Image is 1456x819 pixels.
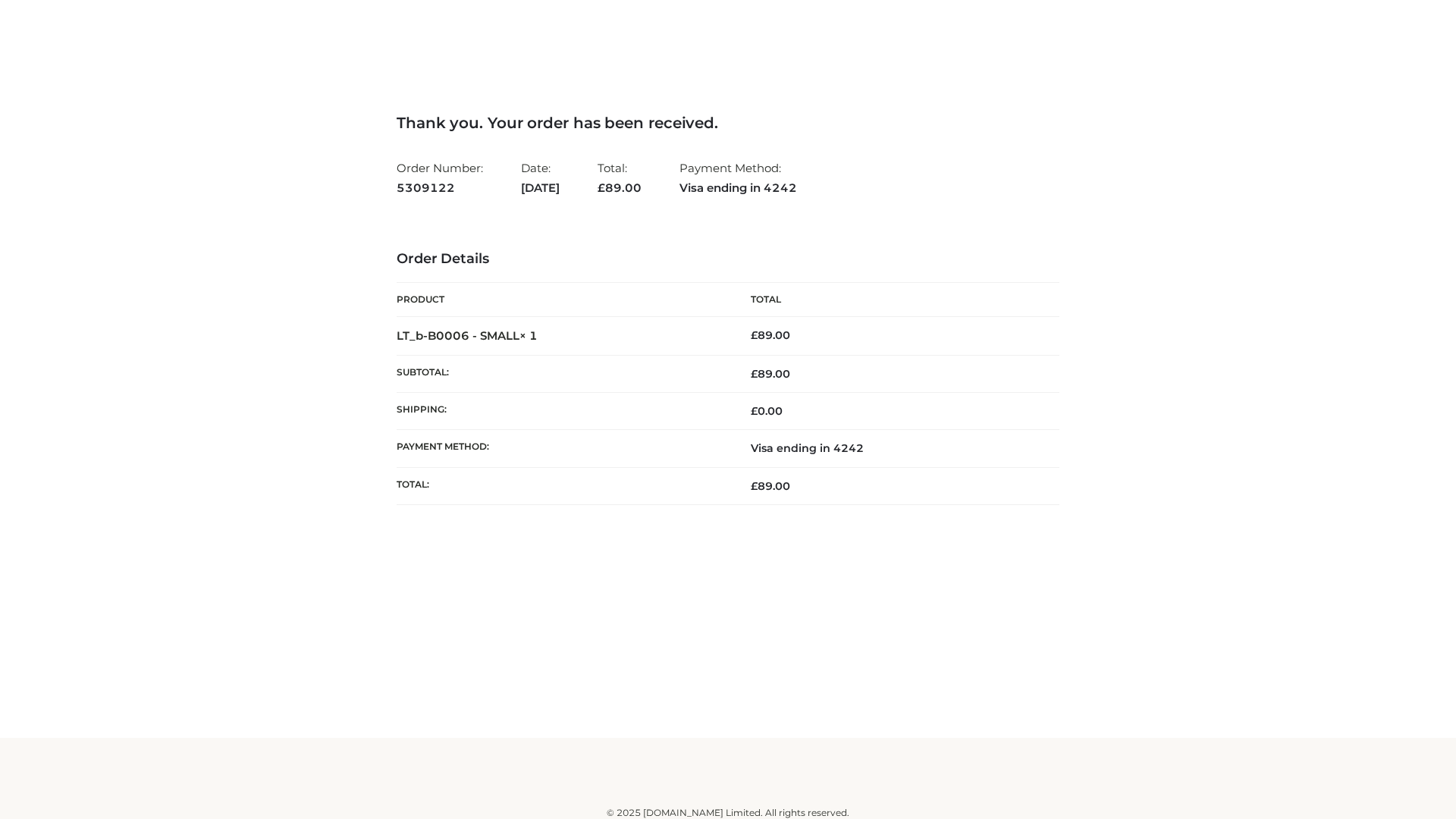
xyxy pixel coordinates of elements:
span: £ [751,479,758,493]
th: Total: [397,467,728,504]
h3: Order Details [397,251,1059,268]
li: Date: [521,155,560,201]
span: 89.00 [751,479,790,493]
th: Total [728,283,1059,317]
th: Payment method: [397,430,728,467]
span: £ [751,367,758,381]
span: £ [751,328,758,342]
bdi: 0.00 [751,404,783,418]
th: Shipping: [397,393,728,430]
li: Order Number: [397,155,483,201]
bdi: 89.00 [751,328,790,342]
td: Visa ending in 4242 [728,430,1059,467]
th: Subtotal: [397,355,728,392]
strong: [DATE] [521,178,560,198]
strong: Visa ending in 4242 [679,178,797,198]
span: £ [751,404,758,418]
h3: Thank you. Your order has been received. [397,114,1059,132]
strong: 5309122 [397,178,483,198]
strong: LT_b-B0006 - SMALL [397,328,538,343]
th: Product [397,283,728,317]
span: 89.00 [598,180,642,195]
li: Total: [598,155,642,201]
span: £ [598,180,605,195]
li: Payment Method: [679,155,797,201]
strong: × 1 [519,328,538,343]
span: 89.00 [751,367,790,381]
